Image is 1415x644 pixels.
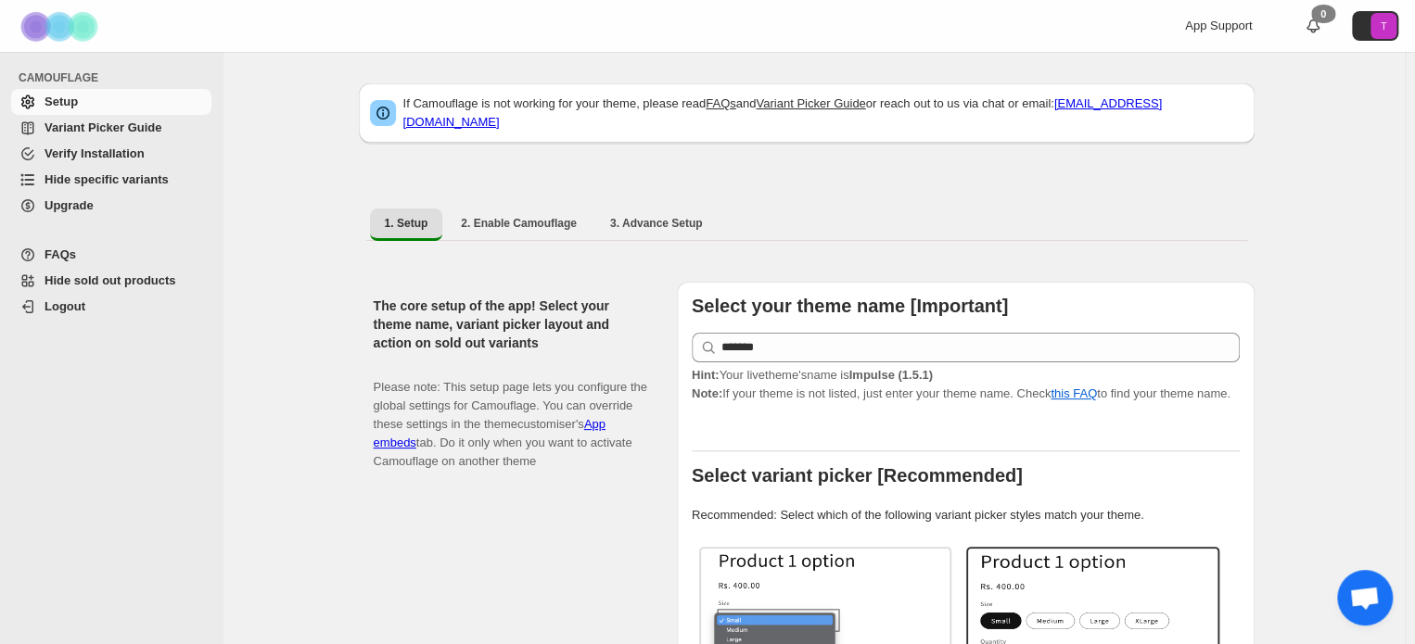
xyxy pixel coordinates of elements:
[403,95,1243,132] p: If Camouflage is not working for your theme, please read and or reach out to us via chat or email:
[19,70,213,85] span: CAMOUFLAGE
[756,96,865,110] a: Variant Picker Guide
[11,141,211,167] a: Verify Installation
[11,193,211,219] a: Upgrade
[45,146,145,160] span: Verify Installation
[45,247,76,261] span: FAQs
[374,297,647,352] h2: The core setup of the app! Select your theme name, variant picker layout and action on sold out v...
[461,216,577,231] span: 2. Enable Camouflage
[610,216,703,231] span: 3. Advance Setup
[1304,17,1322,35] a: 0
[848,368,932,382] strong: Impulse (1.5.1)
[706,96,736,110] a: FAQs
[374,360,647,471] p: Please note: This setup page lets you configure the global settings for Camouflage. You can overr...
[692,366,1240,403] p: If your theme is not listed, just enter your theme name. Check to find your theme name.
[692,465,1023,486] b: Select variant picker [Recommended]
[11,242,211,268] a: FAQs
[1381,20,1387,32] text: T
[1352,11,1398,41] button: Avatar with initials T
[11,115,211,141] a: Variant Picker Guide
[1311,5,1335,23] div: 0
[692,506,1240,524] p: Recommended: Select which of the following variant picker styles match your theme.
[45,95,78,108] span: Setup
[11,89,211,115] a: Setup
[385,216,428,231] span: 1. Setup
[1051,386,1097,400] a: this FAQ
[45,198,94,212] span: Upgrade
[11,167,211,193] a: Hide specific variants
[11,294,211,320] a: Logout
[692,368,720,382] strong: Hint:
[1337,570,1393,625] div: Open chat
[45,299,85,313] span: Logout
[15,1,108,52] img: Camouflage
[45,120,161,134] span: Variant Picker Guide
[11,268,211,294] a: Hide sold out products
[1370,13,1396,39] span: Avatar with initials T
[45,273,176,287] span: Hide sold out products
[45,172,169,186] span: Hide specific variants
[692,296,1008,316] b: Select your theme name [Important]
[692,386,722,400] strong: Note:
[1185,19,1252,32] span: App Support
[692,368,933,382] span: Your live theme's name is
